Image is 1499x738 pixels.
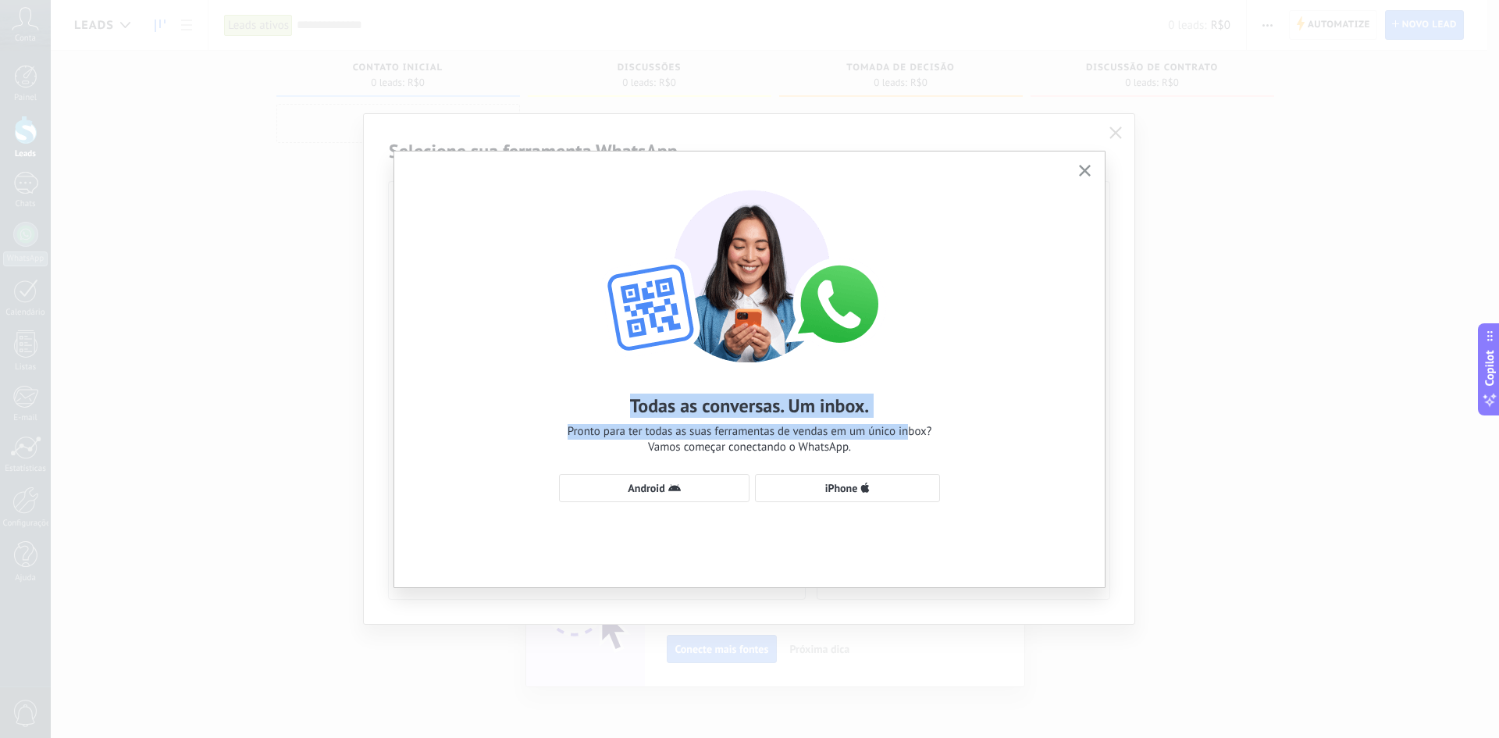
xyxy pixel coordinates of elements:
button: Android [559,474,749,502]
button: iPhone [755,474,940,502]
span: Pronto para ter todas as suas ferramentas de vendas em um único inbox? Vamos começar conectando o... [568,424,932,455]
span: iPhone [825,483,858,494]
h2: Todas as conversas. Um inbox. [630,394,870,418]
span: Android [628,483,664,494]
span: Copilot [1482,350,1497,386]
img: wa-lite-select-device.png [578,175,921,362]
